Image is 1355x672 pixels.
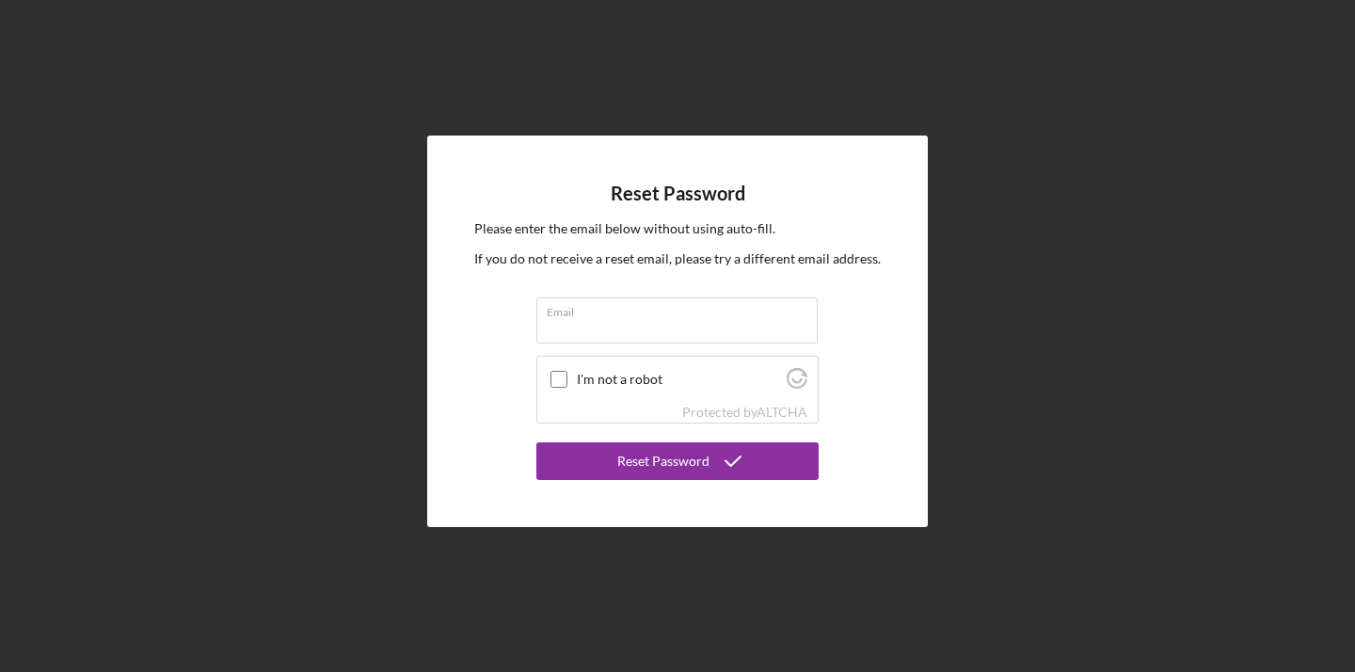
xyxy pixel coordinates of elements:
div: Protected by [682,405,807,420]
label: Email [547,298,818,319]
a: Visit Altcha.org [757,404,807,420]
a: Visit Altcha.org [787,376,807,392]
p: If you do not receive a reset email, please try a different email address. [474,248,881,269]
button: Reset Password [536,442,819,480]
h4: Reset Password [611,183,745,204]
div: Reset Password [617,442,709,480]
p: Please enter the email below without using auto-fill. [474,218,881,239]
label: I'm not a robot [577,372,781,387]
